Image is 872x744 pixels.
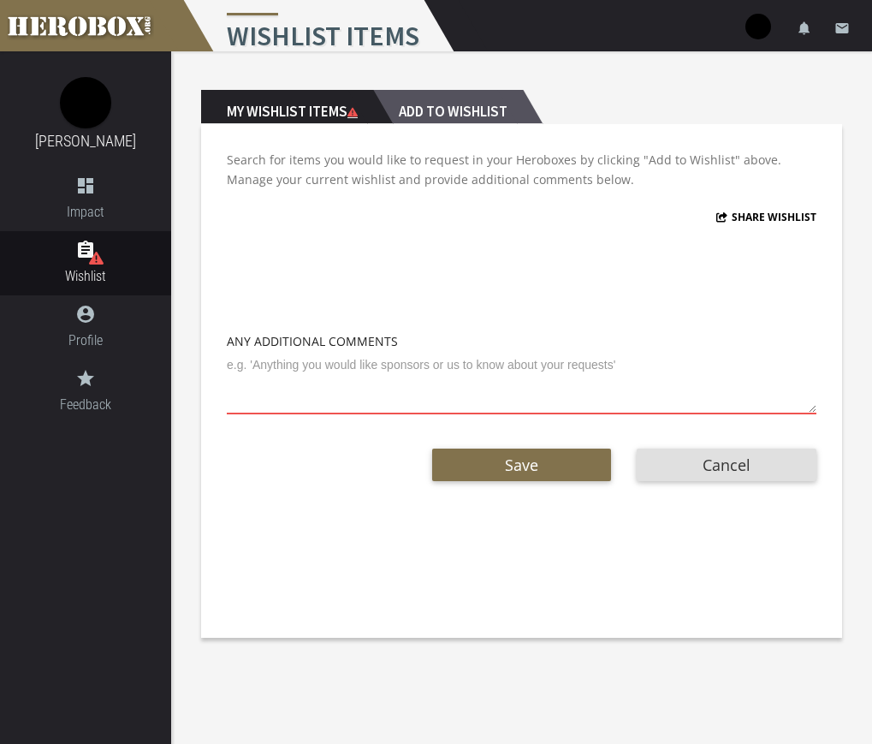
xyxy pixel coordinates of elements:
[432,449,612,481] button: Save
[637,449,816,481] button: Cancel
[201,90,373,124] h2: My Wishlist Items
[716,207,817,227] button: Share Wishlist
[35,132,136,150] a: [PERSON_NAME]
[75,240,96,260] i: assignment
[373,90,523,124] h2: Add to Wishlist
[797,21,812,36] i: notifications
[505,455,538,475] span: Save
[227,331,398,351] label: Any Additional Comments
[60,77,111,128] img: image
[834,21,850,36] i: email
[745,14,771,39] img: user-image
[227,150,816,189] p: Search for items you would like to request in your Heroboxes by clicking "Add to Wishlist" above....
